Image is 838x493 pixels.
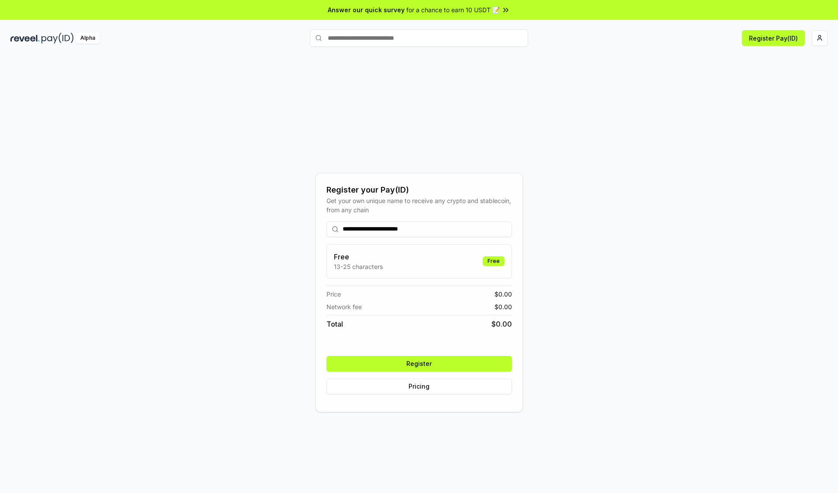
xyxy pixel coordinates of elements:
[328,5,405,14] span: Answer our quick survey
[742,30,805,46] button: Register Pay(ID)
[41,33,74,44] img: pay_id
[326,184,512,196] div: Register your Pay(ID)
[406,5,500,14] span: for a chance to earn 10 USDT 📝
[326,379,512,394] button: Pricing
[76,33,100,44] div: Alpha
[10,33,40,44] img: reveel_dark
[326,302,362,311] span: Network fee
[483,256,505,266] div: Free
[334,252,383,262] h3: Free
[326,319,343,329] span: Total
[495,290,512,299] span: $ 0.00
[326,356,512,372] button: Register
[326,196,512,214] div: Get your own unique name to receive any crypto and stablecoin, from any chain
[334,262,383,271] p: 13-25 characters
[495,302,512,311] span: $ 0.00
[491,319,512,329] span: $ 0.00
[326,290,341,299] span: Price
